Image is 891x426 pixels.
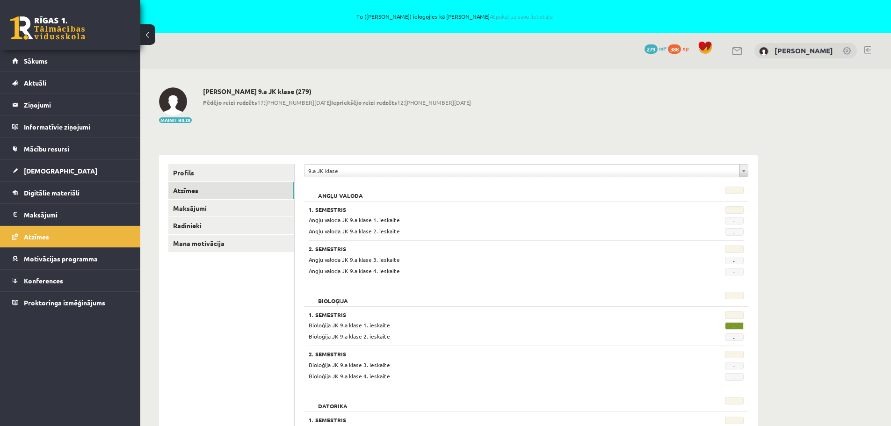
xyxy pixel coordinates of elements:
[12,94,129,116] a: Ziņojumi
[304,165,748,177] a: 9.a JK klase
[309,227,400,235] span: Angļu valoda JK 9.a klase 2. ieskaite
[12,50,129,72] a: Sākums
[12,182,129,203] a: Digitālie materiāli
[725,228,744,236] span: -
[159,117,192,123] button: Mainīt bildi
[725,217,744,224] span: -
[308,165,736,177] span: 9.a JK klase
[309,245,669,252] h3: 2. Semestris
[168,235,294,252] a: Mana motivācija
[12,160,129,181] a: [DEMOGRAPHIC_DATA]
[12,270,129,291] a: Konferences
[168,164,294,181] a: Profils
[24,204,129,225] legend: Maksājumi
[24,188,80,197] span: Digitālie materiāli
[725,362,744,369] span: -
[668,44,693,52] a: 388 xp
[168,200,294,217] a: Maksājumi
[159,87,187,116] img: Ance Āboliņa
[24,232,49,241] span: Atzīmes
[12,72,129,94] a: Aktuāli
[725,322,744,330] span: -
[309,267,400,274] span: Angļu valoda JK 9.a klase 4. ieskaite
[309,372,390,380] span: Bioloģija JK 9.a klase 4. ieskaite
[108,14,802,19] span: Tu ([PERSON_NAME]) ielogojies kā [PERSON_NAME]
[309,311,669,318] h3: 1. Semestris
[309,292,357,301] h2: Bioloģija
[24,116,129,137] legend: Informatīvie ziņojumi
[309,321,390,329] span: Bioloģija JK 9.a klase 1. ieskaite
[645,44,658,54] span: 279
[725,268,744,275] span: -
[331,99,397,106] b: Iepriekšējo reizi redzēts
[12,292,129,313] a: Proktoringa izmēģinājums
[24,166,97,175] span: [DEMOGRAPHIC_DATA]
[203,87,471,95] h2: [PERSON_NAME] 9.a JK klase (279)
[24,79,46,87] span: Aktuāli
[309,332,390,340] span: Bioloģija JK 9.a klase 2. ieskaite
[12,138,129,159] a: Mācību resursi
[12,204,129,225] a: Maksājumi
[725,373,744,381] span: -
[24,94,129,116] legend: Ziņojumi
[725,257,744,264] span: -
[12,116,129,137] a: Informatīvie ziņojumi
[309,351,669,357] h3: 2. Semestris
[309,361,390,368] span: Bioloģija JK 9.a klase 3. ieskaite
[309,216,400,224] span: Angļu valoda JK 9.a klase 1. ieskaite
[24,144,69,153] span: Mācību resursi
[759,47,768,56] img: Ance Āboliņa
[490,13,553,20] a: Atpakaļ uz savu lietotāju
[309,417,669,423] h3: 1. Semestris
[168,182,294,199] a: Atzīmes
[203,98,471,107] span: 17:[PHONE_NUMBER][DATE] 12:[PHONE_NUMBER][DATE]
[24,254,98,263] span: Motivācijas programma
[203,99,257,106] b: Pēdējo reizi redzēts
[12,248,129,269] a: Motivācijas programma
[309,187,372,196] h2: Angļu valoda
[309,256,400,263] span: Angļu valoda JK 9.a klase 3. ieskaite
[24,298,105,307] span: Proktoringa izmēģinājums
[775,46,833,55] a: [PERSON_NAME]
[309,206,669,213] h3: 1. Semestris
[12,226,129,247] a: Atzīmes
[668,44,681,54] span: 388
[725,333,744,341] span: -
[168,217,294,234] a: Radinieki
[309,397,357,406] h2: Datorika
[24,276,63,285] span: Konferences
[682,44,688,52] span: xp
[659,44,666,52] span: mP
[10,16,85,40] a: Rīgas 1. Tālmācības vidusskola
[24,57,48,65] span: Sākums
[645,44,666,52] a: 279 mP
